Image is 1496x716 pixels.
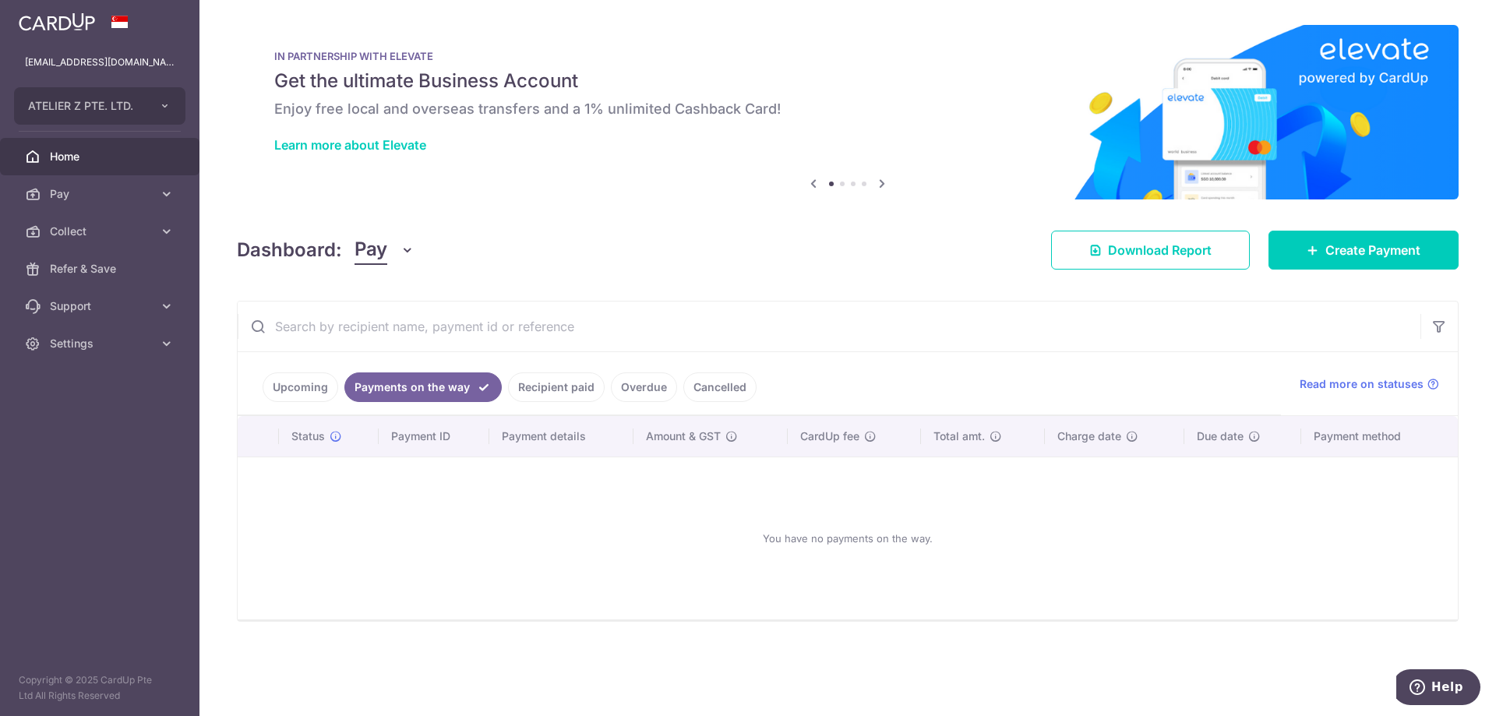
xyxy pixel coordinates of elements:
[933,429,985,444] span: Total amt.
[237,236,342,264] h4: Dashboard:
[50,149,153,164] span: Home
[800,429,859,444] span: CardUp fee
[379,416,489,457] th: Payment ID
[50,298,153,314] span: Support
[263,372,338,402] a: Upcoming
[291,429,325,444] span: Status
[274,50,1421,62] p: IN PARTNERSHIP WITH ELEVATE
[1325,241,1420,259] span: Create Payment
[355,235,415,265] button: Pay
[28,98,143,114] span: ATELIER Z PTE. LTD.
[611,372,677,402] a: Overdue
[646,429,721,444] span: Amount & GST
[683,372,757,402] a: Cancelled
[1300,376,1439,392] a: Read more on statuses
[1108,241,1212,259] span: Download Report
[50,261,153,277] span: Refer & Save
[1396,669,1480,708] iframe: Opens a widget where you can find more information
[274,69,1421,93] h5: Get the ultimate Business Account
[508,372,605,402] a: Recipient paid
[274,137,426,153] a: Learn more about Elevate
[1301,416,1458,457] th: Payment method
[256,470,1439,607] div: You have no payments on the way.
[50,224,153,239] span: Collect
[1197,429,1244,444] span: Due date
[355,235,387,265] span: Pay
[274,100,1421,118] h6: Enjoy free local and overseas transfers and a 1% unlimited Cashback Card!
[19,12,95,31] img: CardUp
[50,186,153,202] span: Pay
[237,25,1459,199] img: Renovation banner
[1300,376,1424,392] span: Read more on statuses
[344,372,502,402] a: Payments on the way
[14,87,185,125] button: ATELIER Z PTE. LTD.
[489,416,633,457] th: Payment details
[25,55,175,70] p: [EMAIL_ADDRESS][DOMAIN_NAME]
[1051,231,1250,270] a: Download Report
[1057,429,1121,444] span: Charge date
[238,302,1420,351] input: Search by recipient name, payment id or reference
[50,336,153,351] span: Settings
[1268,231,1459,270] a: Create Payment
